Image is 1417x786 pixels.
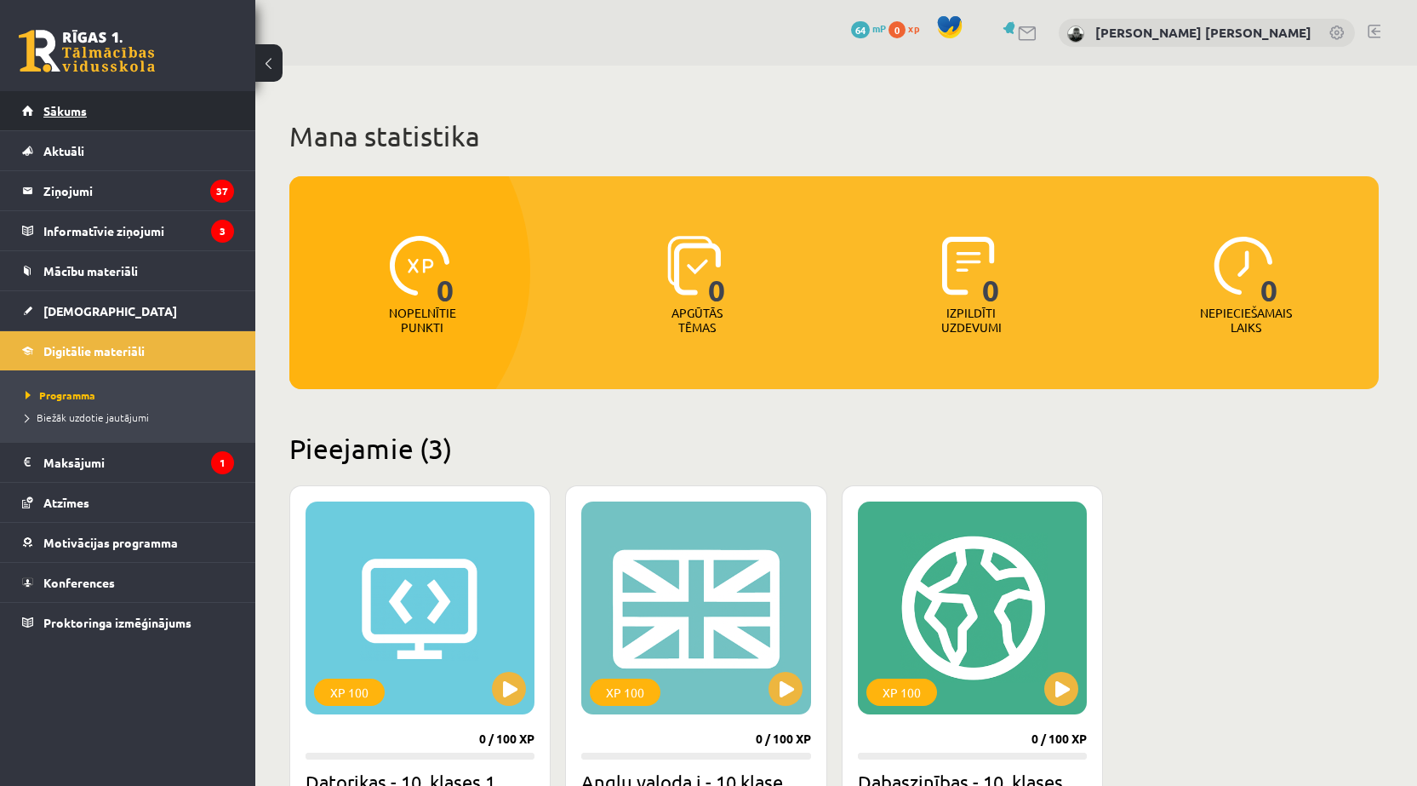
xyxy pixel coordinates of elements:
h1: Mana statistika [289,119,1379,153]
span: Konferences [43,575,115,590]
legend: Maksājumi [43,443,234,482]
img: icon-completed-tasks-ad58ae20a441b2904462921112bc710f1caf180af7a3daa7317a5a94f2d26646.svg [942,236,995,295]
a: Aktuāli [22,131,234,170]
span: [DEMOGRAPHIC_DATA] [43,303,177,318]
div: XP 100 [590,679,660,706]
i: 1 [211,451,234,474]
i: 37 [210,180,234,203]
img: Mārtiņš Balodis [1067,26,1084,43]
span: Digitālie materiāli [43,343,145,359]
a: Atzīmes [22,483,234,522]
legend: Informatīvie ziņojumi [43,211,234,250]
a: Ziņojumi37 [22,171,234,210]
a: [PERSON_NAME] [PERSON_NAME] [1095,24,1311,41]
span: xp [908,21,919,35]
a: Programma [26,387,238,403]
span: 64 [851,21,870,38]
span: 0 [437,236,454,306]
span: Motivācijas programma [43,535,178,550]
a: [DEMOGRAPHIC_DATA] [22,291,234,330]
a: Motivācijas programma [22,523,234,562]
a: Sākums [22,91,234,130]
a: Maksājumi1 [22,443,234,482]
span: Biežāk uzdotie jautājumi [26,410,149,424]
a: 64 mP [851,21,886,35]
img: icon-learned-topics-4a711ccc23c960034f471b6e78daf4a3bad4a20eaf4de84257b87e66633f6470.svg [667,236,721,295]
span: Mācību materiāli [43,263,138,278]
div: XP 100 [866,679,937,706]
span: 0 [1260,236,1278,306]
a: Biežāk uzdotie jautājumi [26,410,238,425]
span: mP [872,21,886,35]
span: Programma [26,388,95,402]
a: Konferences [22,563,234,602]
span: Proktoringa izmēģinājums [43,615,191,630]
p: Nepieciešamais laiks [1200,306,1292,335]
p: Izpildīti uzdevumi [938,306,1004,335]
span: Aktuāli [43,143,84,158]
a: 0 xp [888,21,928,35]
span: 0 [708,236,726,306]
a: Informatīvie ziņojumi3 [22,211,234,250]
p: Apgūtās tēmas [664,306,730,335]
h2: Pieejamie (3) [289,432,1379,465]
i: 3 [211,220,234,243]
legend: Ziņojumi [43,171,234,210]
a: Digitālie materiāli [22,331,234,370]
span: Sākums [43,103,87,118]
img: icon-clock-7be60019b62300814b6bd22b8e044499b485619524d84068768e800edab66f18.svg [1214,236,1273,295]
img: icon-xp-0682a9bc20223a9ccc6f5883a126b849a74cddfe5390d2b41b4391c66f2066e7.svg [390,236,449,295]
a: Mācību materiāli [22,251,234,290]
a: Rīgas 1. Tālmācības vidusskola [19,30,155,72]
div: XP 100 [314,679,385,706]
a: Proktoringa izmēģinājums [22,603,234,642]
span: 0 [982,236,1000,306]
span: Atzīmes [43,495,89,510]
p: Nopelnītie punkti [389,306,456,335]
span: 0 [888,21,906,38]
